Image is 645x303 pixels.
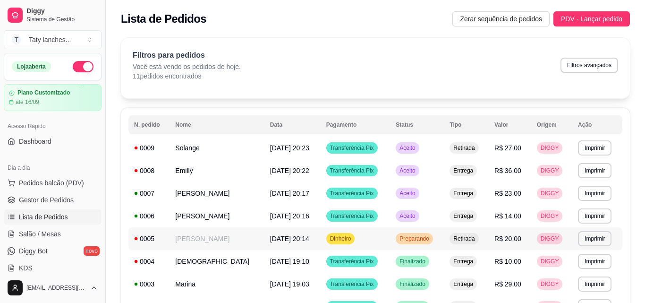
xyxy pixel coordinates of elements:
th: N. pedido [128,115,170,134]
a: DiggySistema de Gestão [4,4,102,26]
span: R$ 27,00 [494,144,521,152]
span: Transferência Pix [328,258,376,265]
span: [DATE] 20:22 [270,167,309,174]
span: Dinheiro [328,235,353,242]
span: Transferência Pix [328,190,376,197]
a: Dashboard [4,134,102,149]
span: [DATE] 20:23 [270,144,309,152]
th: Pagamento [321,115,390,134]
span: R$ 14,00 [494,212,521,220]
button: Imprimir [578,254,611,269]
span: PDV - Lançar pedido [561,14,622,24]
span: Transferência Pix [328,144,376,152]
span: KDS [19,263,33,273]
span: Entrega [451,280,475,288]
span: Pedidos balcão (PDV) [19,178,84,188]
td: [PERSON_NAME] [170,227,264,250]
span: Preparando [398,235,431,242]
span: DIGGY [539,235,561,242]
button: Imprimir [578,208,611,224]
span: Diggy Bot [19,246,48,256]
span: Entrega [451,212,475,220]
span: Aceito [398,212,417,220]
button: [EMAIL_ADDRESS][DOMAIN_NAME] [4,277,102,299]
span: T [12,35,21,44]
span: R$ 23,00 [494,190,521,197]
span: Lista de Pedidos [19,212,68,222]
button: Imprimir [578,186,611,201]
div: 0009 [134,143,164,153]
span: Zerar sequência de pedidos [460,14,542,24]
span: [DATE] 20:17 [270,190,309,197]
span: DIGGY [539,258,561,265]
span: Entrega [451,190,475,197]
p: Você está vendo os pedidos de hoje. [133,62,241,71]
span: DIGGY [539,144,561,152]
span: Dashboard [19,137,51,146]
th: Status [390,115,444,134]
span: Aceito [398,144,417,152]
article: Plano Customizado [17,89,70,96]
div: 0006 [134,211,164,221]
th: Tipo [444,115,489,134]
div: 0007 [134,189,164,198]
th: Nome [170,115,264,134]
span: Transferência Pix [328,280,376,288]
div: 0005 [134,234,164,243]
div: 0008 [134,166,164,175]
span: Retirada [451,235,476,242]
th: Data [264,115,321,134]
button: PDV - Lançar pedido [553,11,630,26]
span: [EMAIL_ADDRESS][DOMAIN_NAME] [26,284,86,292]
span: DIGGY [539,212,561,220]
div: Dia a dia [4,160,102,175]
button: Select a team [4,30,102,49]
a: Lista de Pedidos [4,209,102,225]
span: Aceito [398,167,417,174]
span: R$ 36,00 [494,167,521,174]
span: Transferência Pix [328,212,376,220]
td: [DEMOGRAPHIC_DATA] [170,250,264,273]
td: [PERSON_NAME] [170,205,264,227]
button: Pedidos balcão (PDV) [4,175,102,190]
span: R$ 29,00 [494,280,521,288]
button: Imprimir [578,163,611,178]
span: Entrega [451,167,475,174]
button: Imprimir [578,231,611,246]
button: Zerar sequência de pedidos [452,11,550,26]
td: Marina [170,273,264,295]
span: [DATE] 20:16 [270,212,309,220]
a: Diggy Botnovo [4,243,102,259]
span: Transferência Pix [328,167,376,174]
span: Entrega [451,258,475,265]
button: Alterar Status [73,61,93,72]
th: Ação [572,115,622,134]
div: Taty lanches ... [29,35,71,44]
span: Finalizado [398,258,427,265]
span: [DATE] 19:10 [270,258,309,265]
span: Diggy [26,7,98,16]
span: R$ 10,00 [494,258,521,265]
span: [DATE] 19:03 [270,280,309,288]
td: [PERSON_NAME] [170,182,264,205]
span: Aceito [398,190,417,197]
article: até 16/09 [16,98,39,106]
th: Origem [531,115,572,134]
span: Salão / Mesas [19,229,61,239]
a: Plano Customizadoaté 16/09 [4,84,102,111]
p: Filtros para pedidos [133,50,241,61]
span: DIGGY [539,280,561,288]
h2: Lista de Pedidos [121,11,206,26]
div: 0004 [134,257,164,266]
div: Acesso Rápido [4,119,102,134]
button: Filtros avançados [560,58,618,73]
span: Finalizado [398,280,427,288]
div: 0003 [134,279,164,289]
a: Gestor de Pedidos [4,192,102,208]
span: DIGGY [539,167,561,174]
span: [DATE] 20:14 [270,235,309,242]
td: Emilly [170,159,264,182]
div: Loja aberta [12,61,51,72]
span: R$ 20,00 [494,235,521,242]
button: Imprimir [578,140,611,156]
